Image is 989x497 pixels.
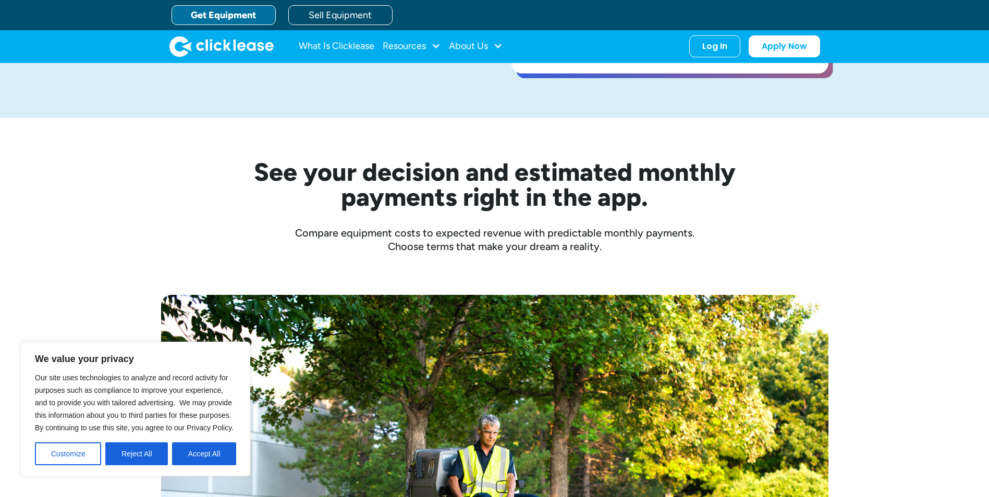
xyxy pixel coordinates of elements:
a: Sell Equipment [288,5,393,25]
div: Log In [702,41,727,52]
h2: See your decision and estimated monthly payments right in the app. [203,159,787,209]
button: Reject All [105,442,168,465]
div: About Us [449,36,503,57]
div: We value your privacy [21,342,250,476]
div: Compare equipment costs to expected revenue with predictable monthly payments. Choose terms that ... [161,226,828,253]
button: Accept All [172,442,236,465]
a: Apply Now [749,35,820,57]
span: Our site uses technologies to analyze and record activity for purposes such as compliance to impr... [35,374,234,432]
div: Resources [383,36,441,57]
button: Customize [35,442,101,465]
img: Clicklease logo [169,36,274,57]
a: What Is Clicklease [299,36,374,57]
p: We value your privacy [35,353,236,365]
a: Get Equipment [172,5,276,25]
a: home [169,36,274,57]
